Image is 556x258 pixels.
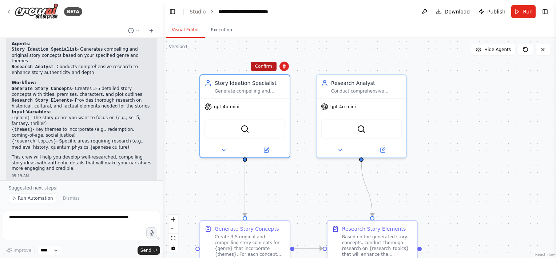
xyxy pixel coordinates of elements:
[12,127,33,132] code: {themes}
[279,62,289,71] button: Delete node
[215,88,285,94] div: Generate compelling and original story ideas based on {genre} and {themes}, creating detailed sto...
[331,79,402,87] div: Research Analyst
[190,8,283,15] nav: breadcrumb
[12,86,72,91] code: Generate Story Concepts
[168,243,178,253] button: toggle interactivity
[199,74,290,158] div: Story Ideation SpecialistGenerate compelling and original story ideas based on {genre} and {theme...
[251,62,277,71] button: Confirm
[12,98,72,103] code: Research Story Elements
[241,161,249,216] g: Edge from e240e695-ef56-4549-a6cb-c9c0b8044f47 to cfd40200-07db-46d1-b098-638963ce1947
[362,146,403,155] button: Open in side panel
[342,225,406,232] div: Research Story Elements
[140,247,151,253] span: Send
[9,185,154,191] p: Suggested next steps:
[12,64,53,70] code: Research Analyst
[12,127,151,138] li: - Key themes to incorporate (e.g., redemption, coming-of-age, social justice)
[535,253,555,257] a: React Flow attribution
[241,125,249,133] img: SerplyWebSearchTool
[342,234,413,257] div: Based on the generated story concepts, conduct thorough research on {research_topics} that will e...
[433,5,473,18] button: Download
[15,3,58,20] img: Logo
[331,88,402,94] div: Conduct comprehensive research on {research_topics} related to the story concepts, gathering accu...
[214,104,239,110] span: gpt-4o-mini
[215,234,285,257] div: Create 3-5 original and compelling story concepts for {genre} that incorporate {themes}. For each...
[487,8,505,15] span: Publish
[540,7,550,17] button: Show right sidebar
[12,98,151,109] li: - Provides thorough research on historical, cultural, and factual elements needed for the stories
[166,23,205,38] button: Visual Editor
[59,193,83,203] button: Dismiss
[357,125,366,133] img: SerplyWebSearchTool
[12,116,30,121] code: {genre}
[12,86,151,98] li: - Creates 3-5 detailed story concepts with titles, premises, characters, and plot outlines
[215,225,279,232] div: Generate Story Concepts
[168,234,178,243] button: fit view
[12,47,77,52] code: Story Ideation Specialist
[138,246,160,255] button: Send
[125,26,143,35] button: Switch to previous chat
[12,109,51,114] strong: Input Variables:
[471,44,515,55] button: Hide Agents
[12,41,31,46] strong: Agents:
[358,161,376,216] g: Edge from 9d93512a-8e55-4ec5-8bcd-e90aacaeb1be to 9ad5abf9-602d-4be0-be71-b030af54ac5b
[12,115,151,127] li: - The story genre you want to focus on (e.g., sci-fi, fantasy, thriller)
[146,26,157,35] button: Start a new chat
[484,47,511,52] span: Hide Agents
[169,44,188,50] div: Version 1
[12,173,151,179] div: 05:19 AM
[63,195,80,201] span: Dismiss
[12,138,151,150] li: - Specific areas requiring research (e.g., medieval history, quantum physics, Japanese culture)
[215,79,285,87] div: Story Ideation Specialist
[294,245,322,252] g: Edge from cfd40200-07db-46d1-b098-638963ce1947 to 9ad5abf9-602d-4be0-be71-b030af54ac5b
[3,246,35,255] button: Improve
[190,9,206,15] a: Studio
[316,74,407,158] div: Research AnalystConduct comprehensive research on {research_topics} related to the story concepts...
[168,215,178,253] div: React Flow controls
[476,5,508,18] button: Publish
[18,195,53,201] span: Run Automation
[12,47,151,64] li: - Generates compelling and original story concepts based on your specified genre and themes
[167,7,178,17] button: Hide left sidebar
[205,23,238,38] button: Execution
[246,146,287,155] button: Open in side panel
[12,80,36,85] strong: Workflow:
[12,155,151,172] p: This crew will help you develop well-researched, compelling story ideas with authentic details th...
[9,193,56,203] button: Run Automation
[12,139,56,144] code: {research_topics}
[511,5,536,18] button: Run
[445,8,470,15] span: Download
[523,8,533,15] span: Run
[168,215,178,224] button: zoom in
[168,224,178,234] button: zoom out
[12,64,151,76] li: - Conducts comprehensive research to enhance story authenticity and depth
[64,7,82,16] div: BETA
[330,104,356,110] span: gpt-4o-mini
[13,247,31,253] span: Improve
[146,227,157,238] button: Click to speak your automation idea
